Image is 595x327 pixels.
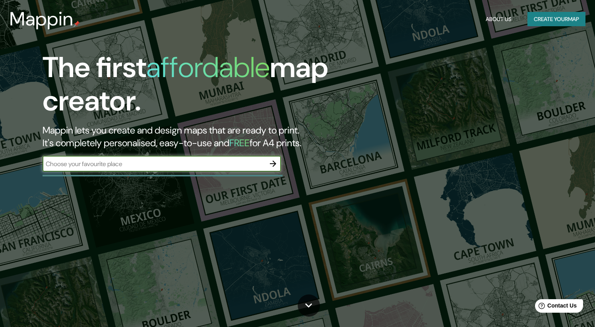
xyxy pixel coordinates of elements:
[483,12,515,27] button: About Us
[74,21,80,27] img: mappin-pin
[43,124,340,149] h2: Mappin lets you create and design maps that are ready to print. It's completely personalised, eas...
[10,8,74,30] h3: Mappin
[43,51,340,124] h1: The first map creator.
[527,12,585,27] button: Create yourmap
[229,137,250,149] h5: FREE
[43,159,265,168] input: Choose your favourite place
[524,296,586,318] iframe: Help widget launcher
[146,49,270,86] h1: affordable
